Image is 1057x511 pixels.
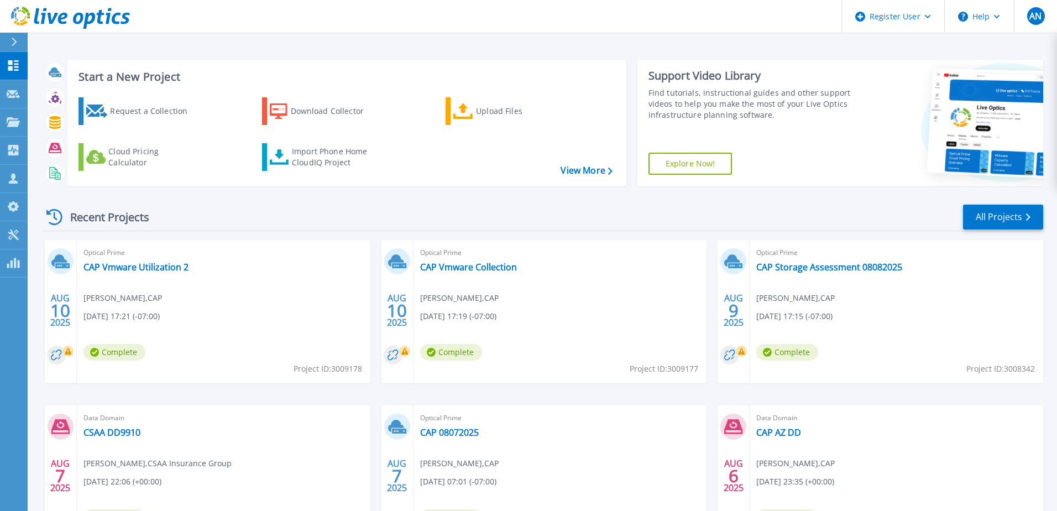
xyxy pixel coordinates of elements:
span: 7 [392,471,402,481]
h3: Start a New Project [79,71,612,83]
div: Download Collector [291,100,379,122]
span: [PERSON_NAME] , CAP [420,292,499,304]
a: Explore Now! [648,153,732,175]
span: [DATE] 17:15 (-07:00) [756,310,833,322]
span: [DATE] 23:35 (+00:00) [756,476,834,488]
span: 10 [50,306,70,315]
div: Recent Projects [43,204,164,231]
span: AN [1029,12,1042,20]
span: [DATE] 22:06 (+00:00) [83,476,161,488]
span: Optical Prime [420,412,700,424]
span: 10 [387,306,407,315]
span: [PERSON_NAME] , CSAA Insurance Group [83,457,232,470]
div: Find tutorials, instructional guides and other support videos to help you make the most of your L... [648,87,855,121]
a: Cloud Pricing Calculator [79,143,202,171]
a: View More [561,165,612,176]
div: AUG 2025 [50,290,71,331]
span: Optical Prime [83,247,364,259]
a: CAP Vmware Collection [420,262,517,273]
span: [PERSON_NAME] , CAP [83,292,162,304]
span: [DATE] 07:01 (-07:00) [420,476,496,488]
a: CAP Storage Assessment 08082025 [756,262,902,273]
div: AUG 2025 [723,456,744,496]
span: 7 [55,471,65,481]
div: Upload Files [476,100,564,122]
a: CAP Vmware Utilization 2 [83,262,189,273]
span: 6 [729,471,739,481]
span: Optical Prime [756,247,1037,259]
a: CAP AZ DD [756,427,801,438]
span: Complete [756,344,818,361]
a: Download Collector [262,97,385,125]
span: Complete [420,344,482,361]
div: Request a Collection [110,100,198,122]
span: Data Domain [83,412,364,424]
span: [DATE] 17:21 (-07:00) [83,310,160,322]
span: [DATE] 17:19 (-07:00) [420,310,496,322]
a: CAP 08072025 [420,427,479,438]
div: AUG 2025 [386,290,407,331]
span: 9 [729,306,739,315]
a: CSAA DD9910 [83,427,140,438]
div: AUG 2025 [723,290,744,331]
a: Upload Files [446,97,569,125]
span: Data Domain [756,412,1037,424]
a: Request a Collection [79,97,202,125]
span: Project ID: 3009178 [294,363,362,375]
span: [PERSON_NAME] , CAP [420,457,499,470]
span: Project ID: 3009177 [630,363,698,375]
div: Import Phone Home CloudIQ Project [292,146,378,168]
span: [PERSON_NAME] , CAP [756,457,835,470]
div: AUG 2025 [386,456,407,496]
div: Support Video Library [648,69,855,83]
div: Cloud Pricing Calculator [108,146,197,168]
span: [PERSON_NAME] , CAP [756,292,835,304]
a: All Projects [963,205,1043,230]
div: AUG 2025 [50,456,71,496]
span: Project ID: 3008342 [966,363,1035,375]
span: Optical Prime [420,247,700,259]
span: Complete [83,344,145,361]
